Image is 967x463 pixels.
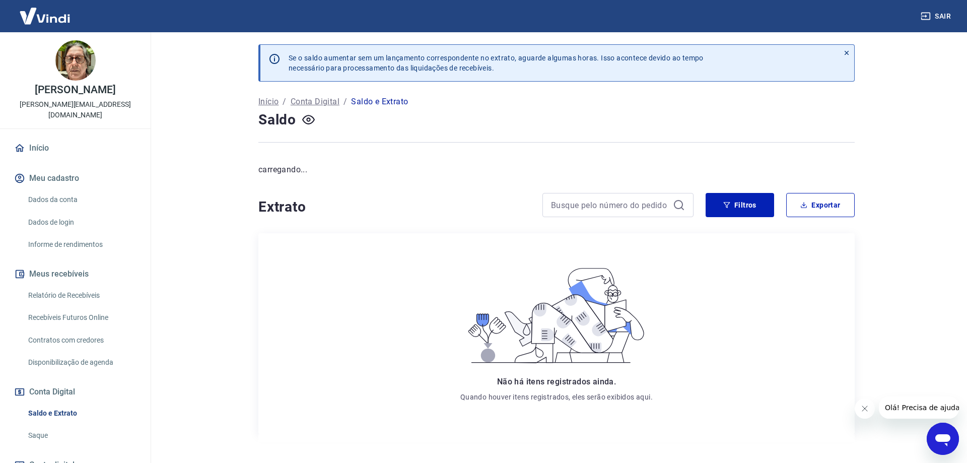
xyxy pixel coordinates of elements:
p: Quando houver itens registrados, eles serão exibidos aqui. [460,392,653,402]
a: Relatório de Recebíveis [24,285,139,306]
p: Saldo e Extrato [351,96,408,108]
button: Exportar [786,193,855,217]
p: Se o saldo aumentar sem um lançamento correspondente no extrato, aguarde algumas horas. Isso acon... [289,53,704,73]
a: Recebíveis Futuros Online [24,307,139,328]
a: Disponibilização de agenda [24,352,139,373]
iframe: Mensagem da empresa [879,396,959,419]
button: Conta Digital [12,381,139,403]
p: [PERSON_NAME] [35,85,115,95]
button: Meu cadastro [12,167,139,189]
a: Início [258,96,279,108]
span: Não há itens registrados ainda. [497,377,616,386]
img: Vindi [12,1,78,31]
p: [PERSON_NAME][EMAIL_ADDRESS][DOMAIN_NAME] [8,99,143,120]
p: carregando... [258,164,855,176]
p: / [283,96,286,108]
h4: Saldo [258,110,296,130]
a: Dados da conta [24,189,139,210]
iframe: Fechar mensagem [855,399,875,419]
img: 4333f548-8119-41c7-b0db-7724d53141bc.jpeg [55,40,96,81]
a: Início [12,137,139,159]
p: / [343,96,347,108]
a: Contratos com credores [24,330,139,351]
a: Dados de login [24,212,139,233]
h4: Extrato [258,197,530,217]
span: Olá! Precisa de ajuda? [6,7,85,15]
iframe: Botão para abrir a janela de mensagens [927,423,959,455]
a: Saldo e Extrato [24,403,139,424]
button: Meus recebíveis [12,263,139,285]
a: Saque [24,425,139,446]
button: Sair [919,7,955,26]
input: Busque pelo número do pedido [551,197,669,213]
a: Informe de rendimentos [24,234,139,255]
button: Filtros [706,193,774,217]
a: Conta Digital [291,96,339,108]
